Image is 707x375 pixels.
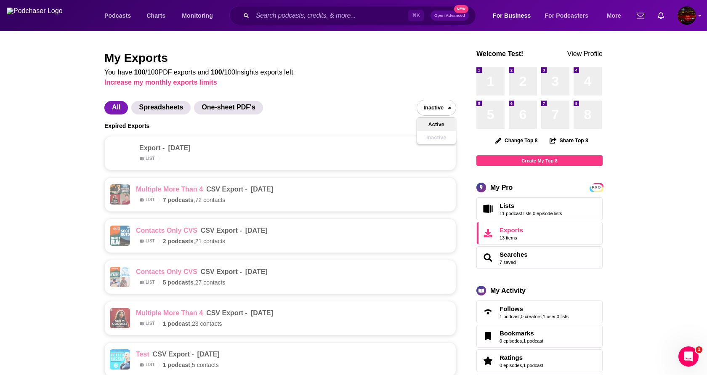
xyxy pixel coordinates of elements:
[201,227,215,234] span: csv
[110,194,120,205] img: Scam Goddess
[206,186,220,193] span: csv
[120,184,130,194] img: God Awful Movies
[500,251,528,258] a: Searches
[136,309,203,317] a: Multiple more than 4
[182,10,213,21] span: Monitoring
[500,354,523,361] span: Ratings
[417,118,456,131] button: Active
[476,222,603,245] a: Exports
[500,363,522,368] a: 0 episodes
[696,346,702,353] span: 1
[131,101,191,114] span: Spreadsheets
[201,227,242,234] div: export -
[98,9,142,22] button: open menu
[500,202,514,209] span: Lists
[163,238,194,245] span: 2 podcasts
[500,260,516,265] a: 7 saved
[104,122,149,129] h3: Expired Exports
[7,8,88,24] img: Podchaser - Follow, Share and Rate Podcasts
[522,363,523,368] span: ,
[591,184,602,190] a: PRO
[237,6,484,25] div: Search podcasts, credits, & more...
[500,354,543,361] a: Ratings
[678,6,696,25] img: User Profile
[146,322,155,326] span: List
[245,227,268,234] div: [DATE]
[252,9,408,22] input: Search podcasts, credits, & more...
[678,6,696,25] span: Logged in as SamTest2341
[168,144,190,152] div: [DATE]
[500,202,562,209] a: Lists
[211,69,222,76] span: 100
[120,194,130,205] img: Joyce Meyer Enjoying Everyday Life® TV Audio Podcast
[431,11,469,21] button: Open AdvancedNew
[567,50,603,57] a: View Profile
[500,338,522,343] a: 0 episodes
[163,279,194,286] span: 5 podcasts
[500,330,543,337] a: Bookmarks
[134,69,146,76] span: 100
[110,308,130,328] img: Scam Goddess
[500,226,523,234] span: Exports
[591,184,602,191] span: PRO
[557,314,569,319] a: 0 lists
[201,268,215,275] span: csv
[110,267,120,277] img: Hauptsache raus - der OUTDOOR-Podcast
[654,8,667,23] a: Show notifications dropdown
[120,277,130,287] img: Outdoor
[194,101,263,114] span: One-sheet PDF's
[110,277,120,287] img: Mike Avery's Outdoor Magazine
[163,197,226,203] a: 7 podcasts,72 contacts
[476,325,603,348] span: Bookmarks
[479,355,496,367] a: Ratings
[532,211,533,216] span: ,
[139,144,165,152] div: export -
[493,10,531,21] span: For Business
[146,239,155,243] span: List
[476,349,603,372] span: Ratings
[417,100,456,116] button: close menu
[146,198,155,202] span: List
[163,238,226,245] a: 2 podcasts,21 contacts
[251,309,273,317] div: [DATE]
[146,157,155,161] span: List
[417,101,444,114] span: Inactive
[490,287,526,295] div: My Activity
[633,8,648,23] a: Show notifications dropdown
[104,51,456,66] h1: My Exports
[479,330,496,342] a: Bookmarks
[500,330,534,337] span: Bookmarks
[136,227,197,234] a: Contacts only CVS
[163,197,194,203] span: 7 podcasts
[533,211,562,216] a: 0 episode lists
[136,186,203,193] a: Multiple more than 4
[163,320,222,327] a: 1 podcast,23 contacts
[479,306,496,318] a: Follows
[163,320,190,327] span: 1 podcast
[522,338,523,343] span: ,
[555,314,557,319] span: ,
[678,346,699,367] iframe: Intercom live chat
[153,351,167,358] span: csv
[476,301,603,323] span: Follows
[120,267,130,277] img: L'Instant Outdoor
[110,184,120,194] img: The Breakfast Club
[131,101,194,114] button: Spreadsheets
[454,5,468,13] span: New
[523,338,543,343] a: 1 podcast
[487,9,542,22] button: open menu
[104,10,131,21] span: Podcasts
[245,268,268,276] div: [DATE]
[206,186,247,193] div: export -
[176,9,223,22] button: open menu
[146,10,165,21] span: Charts
[110,226,130,246] img: Hauptsache raus - der OUTDOOR-Podcast
[146,280,155,285] span: List
[479,203,496,215] a: Lists
[500,305,569,312] a: Follows
[500,305,523,312] span: Follows
[476,155,603,166] a: Create My Top 8
[194,101,266,114] button: One-sheet PDF's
